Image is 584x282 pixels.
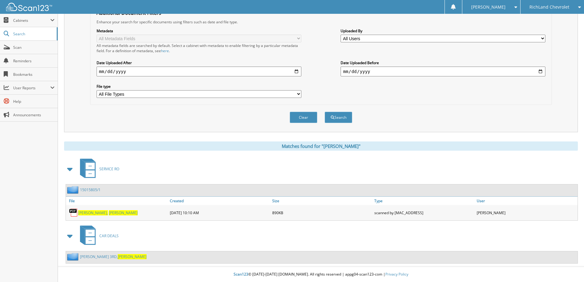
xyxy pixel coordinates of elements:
div: © [DATE]-[DATE] [DOMAIN_NAME]. All rights reserved | appg04-scan123-com | [58,267,584,282]
a: 15015805/1 [80,187,101,192]
div: All metadata fields are searched by default. Select a cabinet with metadata to enable filtering b... [97,43,301,53]
label: Date Uploaded Before [341,60,545,65]
a: here [161,48,169,53]
span: Help [13,99,55,104]
span: RichLand Chevrolet [529,5,569,9]
span: Cabinets [13,18,50,23]
span: [PERSON_NAME], [78,210,108,215]
img: folder2.png [67,186,80,194]
label: Date Uploaded After [97,60,301,65]
iframe: Chat Widget [553,253,584,282]
img: PDF.png [69,208,78,217]
label: File type [97,84,301,89]
span: Reminders [13,58,55,64]
span: Search [13,31,54,37]
div: Enhance your search for specific documents using filters such as date and file type. [94,19,548,25]
input: end [341,67,545,76]
a: SERVICE RO [76,157,119,181]
a: Created [168,197,271,205]
span: Scan [13,45,55,50]
div: [PERSON_NAME] [475,207,578,219]
label: Metadata [97,28,301,33]
div: scanned by [MAC_ADDRESS] [373,207,475,219]
a: Privacy Policy [385,272,408,277]
label: Uploaded By [341,28,545,33]
a: CAR DEALS [76,224,119,248]
span: Announcements [13,112,55,118]
img: scan123-logo-white.svg [6,3,52,11]
span: CAR DEALS [99,233,119,238]
span: [PERSON_NAME] [471,5,506,9]
a: [PERSON_NAME] 3RD,[PERSON_NAME] [80,254,147,259]
span: SERVICE RO [99,166,119,172]
img: folder2.png [67,253,80,261]
input: start [97,67,301,76]
span: [PERSON_NAME] [109,210,138,215]
a: Size [271,197,373,205]
div: Matches found for "[PERSON_NAME]" [64,141,578,151]
button: Clear [290,112,317,123]
span: Bookmarks [13,72,55,77]
button: Search [325,112,352,123]
a: File [66,197,168,205]
div: 890KB [271,207,373,219]
a: User [475,197,578,205]
a: Type [373,197,475,205]
span: User Reports [13,85,50,91]
a: [PERSON_NAME], [PERSON_NAME] [78,210,138,215]
div: [DATE] 10:10 AM [168,207,271,219]
span: Scan123 [234,272,248,277]
span: [PERSON_NAME] [118,254,147,259]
